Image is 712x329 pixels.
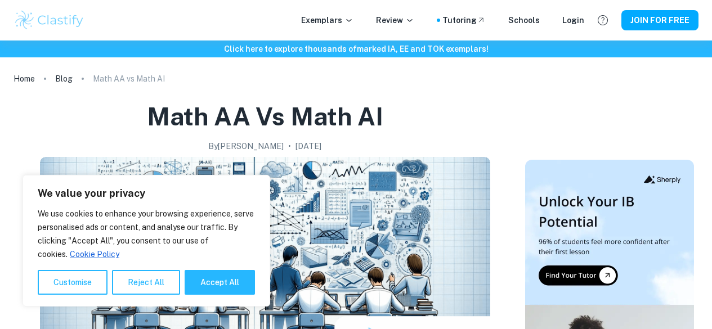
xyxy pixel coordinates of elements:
div: We value your privacy [23,175,270,307]
p: We use cookies to enhance your browsing experience, serve personalised ads or content, and analys... [38,207,255,261]
a: Schools [508,14,540,26]
button: Help and Feedback [593,11,612,30]
p: Math AA vs Math AI [93,73,165,85]
h2: [DATE] [295,140,321,152]
a: Home [14,71,35,87]
img: Clastify logo [14,9,85,31]
p: Review [376,14,414,26]
a: Blog [55,71,73,87]
h6: Click here to explore thousands of marked IA, EE and TOK exemplars ! [2,43,710,55]
h1: Math AA vs Math AI [147,100,383,133]
a: Cookie Policy [69,249,120,259]
p: We value your privacy [38,187,255,200]
h2: By [PERSON_NAME] [208,140,284,152]
button: Customise [38,270,108,295]
p: • [288,140,291,152]
button: Accept All [185,270,255,295]
button: Reject All [112,270,180,295]
button: JOIN FOR FREE [621,10,698,30]
a: Login [562,14,584,26]
p: Exemplars [301,14,353,26]
a: Tutoring [442,14,486,26]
